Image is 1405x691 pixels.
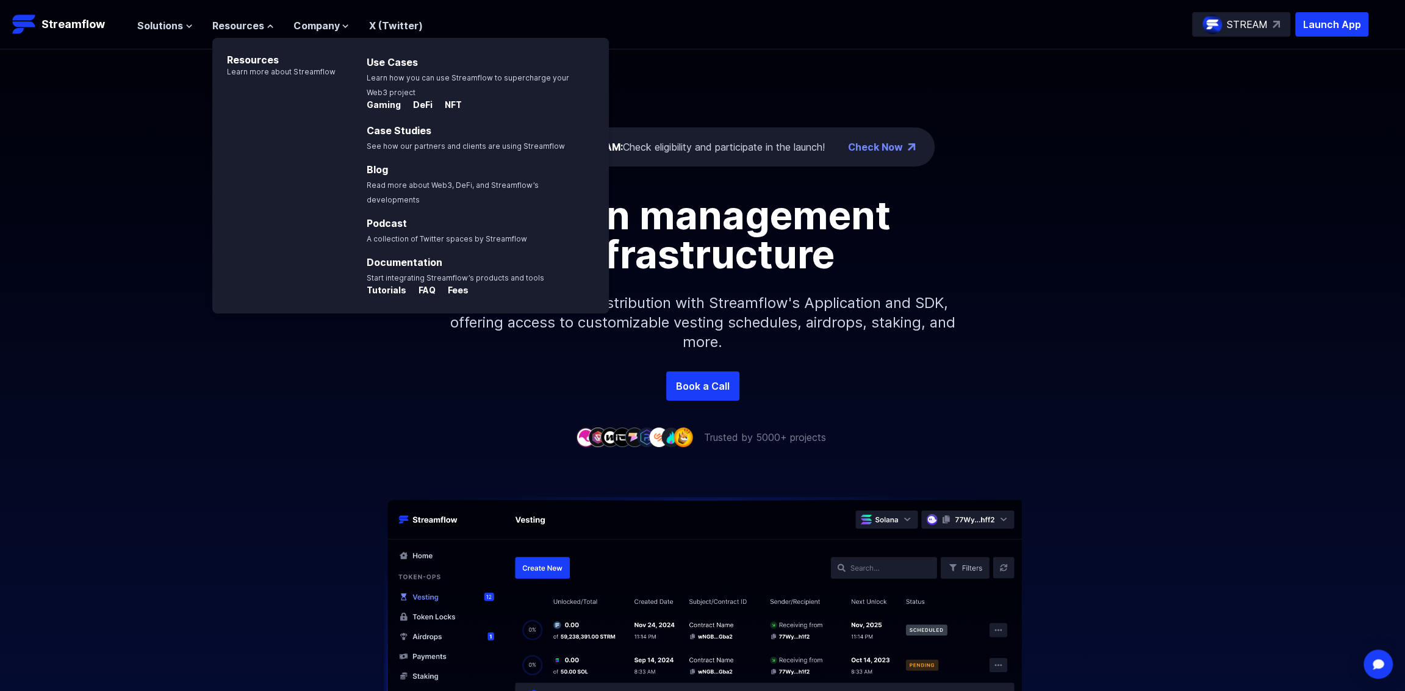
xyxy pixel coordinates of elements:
p: Learn more about Streamflow [212,67,335,77]
a: STREAM [1192,12,1290,37]
img: streamflow-logo-circle.png [1202,15,1222,34]
img: company-9 [674,428,693,446]
span: Learn how you can use Streamflow to supercharge your Web3 project [367,73,569,97]
p: Simplify your token distribution with Streamflow's Application and SDK, offering access to custom... [440,274,965,371]
img: company-7 [649,428,669,446]
a: Gaming [367,100,403,112]
span: Resources [212,18,264,33]
p: FAQ [409,284,436,296]
p: Resources [212,38,335,67]
a: Check Now [848,140,903,154]
a: X (Twitter) [368,20,422,32]
div: Check eligibility and participate in the launch! [515,140,825,154]
span: See how our partners and clients are using Streamflow [367,141,565,151]
p: Streamflow [41,16,105,33]
img: company-6 [637,428,656,446]
a: Blog [367,163,388,176]
a: Fees [438,285,469,298]
img: company-8 [661,428,681,446]
p: DeFi [403,99,433,111]
img: company-5 [625,428,644,446]
img: top-right-arrow.png [908,143,915,151]
a: NFT [435,100,462,112]
button: Company [293,18,349,33]
button: Solutions [137,18,193,33]
button: Resources [212,18,274,33]
a: DeFi [403,100,435,112]
p: NFT [435,99,462,111]
p: Tutorials [367,284,406,296]
button: Launch App [1295,12,1368,37]
a: Podcast [367,217,407,229]
a: Tutorials [367,285,409,298]
p: Trusted by 5000+ projects [704,430,826,445]
a: Case Studies [367,124,431,137]
a: Use Cases [367,56,418,68]
img: company-4 [613,428,632,446]
p: STREAM [1227,17,1268,32]
h1: Token management infrastructure [428,196,977,274]
p: Gaming [367,99,401,111]
a: Book a Call [666,371,739,401]
img: company-3 [600,428,620,446]
img: Streamflow Logo [12,12,37,37]
span: Solutions [137,18,183,33]
p: Fees [438,284,469,296]
span: Company [293,18,339,33]
span: Start integrating Streamflow’s products and tools [367,273,544,282]
img: top-right-arrow.svg [1273,21,1280,28]
img: company-2 [588,428,608,446]
a: Streamflow [12,12,125,37]
a: Documentation [367,256,442,268]
span: A collection of Twitter spaces by Streamflow [367,234,527,243]
img: company-1 [576,428,595,446]
span: Read more about Web3, DeFi, and Streamflow’s developments [367,181,539,204]
div: Open Intercom Messenger [1364,650,1393,679]
a: FAQ [409,285,438,298]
